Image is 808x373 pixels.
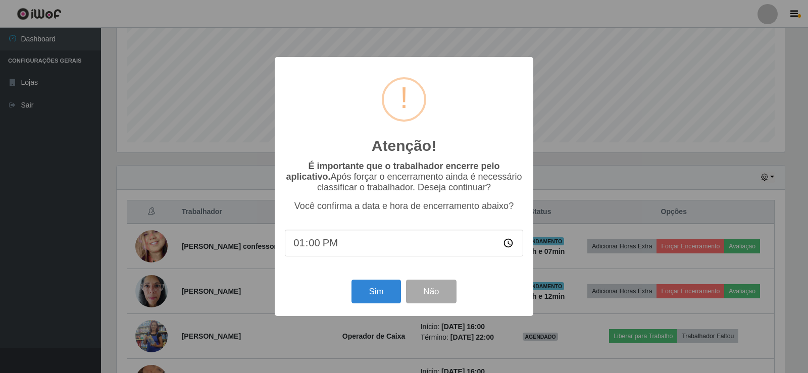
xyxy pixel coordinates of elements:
h2: Atenção! [372,137,436,155]
p: Após forçar o encerramento ainda é necessário classificar o trabalhador. Deseja continuar? [285,161,523,193]
p: Você confirma a data e hora de encerramento abaixo? [285,201,523,211]
button: Sim [351,280,400,303]
b: É importante que o trabalhador encerre pelo aplicativo. [286,161,499,182]
button: Não [406,280,456,303]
